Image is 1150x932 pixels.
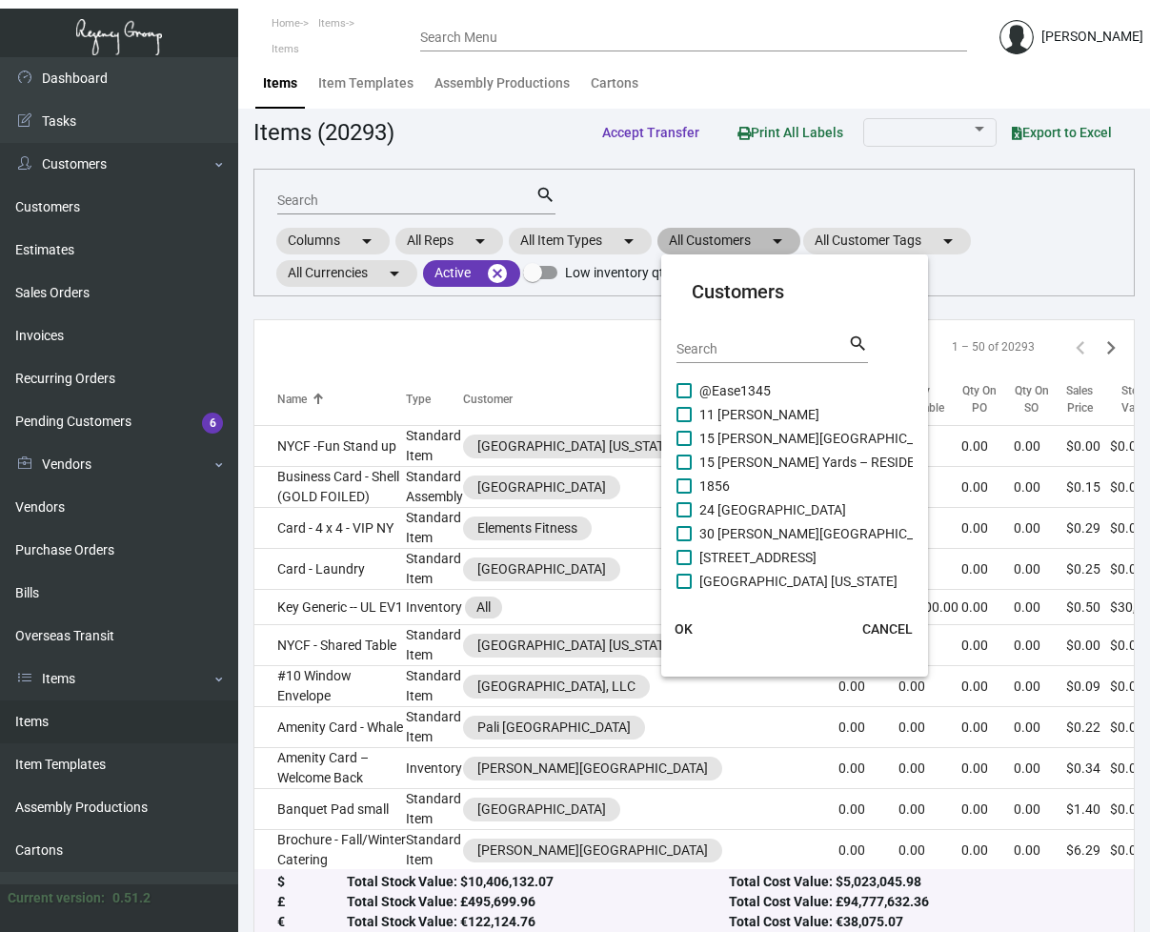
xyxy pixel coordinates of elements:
[675,621,693,637] span: OK
[699,379,771,402] span: @Ease1345
[112,888,151,908] div: 0.51.2
[699,451,1004,474] span: 15 [PERSON_NAME] Yards – RESIDENCES - Inactive
[699,475,730,497] span: 1856
[848,333,868,355] mat-icon: search
[654,612,715,646] button: OK
[692,277,898,306] mat-card-title: Customers
[699,522,1024,545] span: 30 [PERSON_NAME][GEOGRAPHIC_DATA] - Residences
[699,570,898,593] span: [GEOGRAPHIC_DATA] [US_STATE]
[8,888,105,908] div: Current version:
[699,546,817,569] span: [STREET_ADDRESS]
[699,498,846,521] span: 24 [GEOGRAPHIC_DATA]
[862,621,913,637] span: CANCEL
[847,612,928,646] button: CANCEL
[699,427,1039,450] span: 15 [PERSON_NAME][GEOGRAPHIC_DATA] – RESIDENCES
[699,403,819,426] span: 11 [PERSON_NAME]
